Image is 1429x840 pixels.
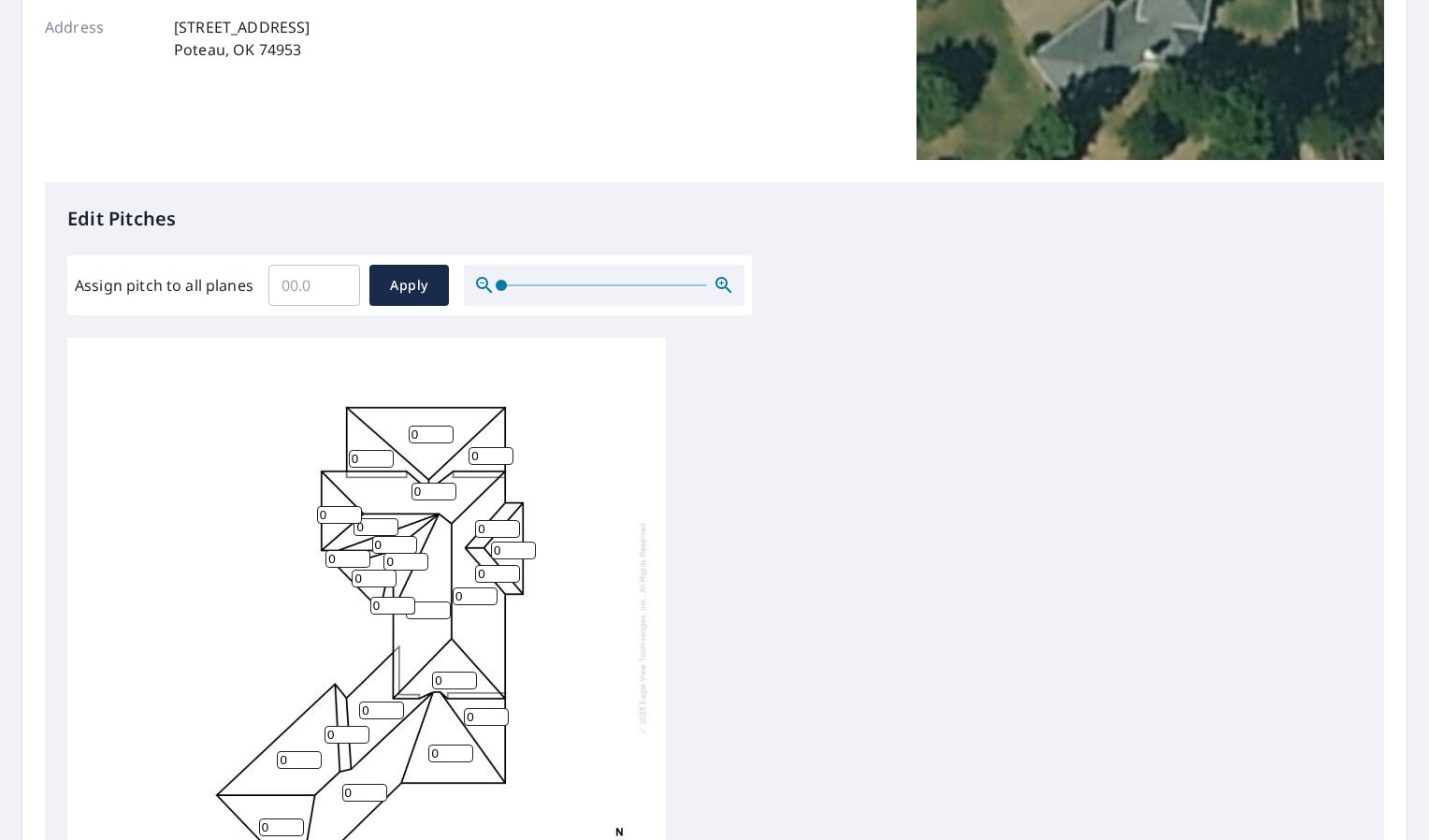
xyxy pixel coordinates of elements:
p: Edit Pitches [67,205,1362,233]
p: Address [45,16,157,61]
button: Apply [369,265,449,306]
span: Apply [384,274,434,297]
label: Assign pitch to all planes [75,274,253,297]
p: [STREET_ADDRESS] Poteau, OK 74953 [174,16,310,61]
input: 00.0 [268,259,360,311]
